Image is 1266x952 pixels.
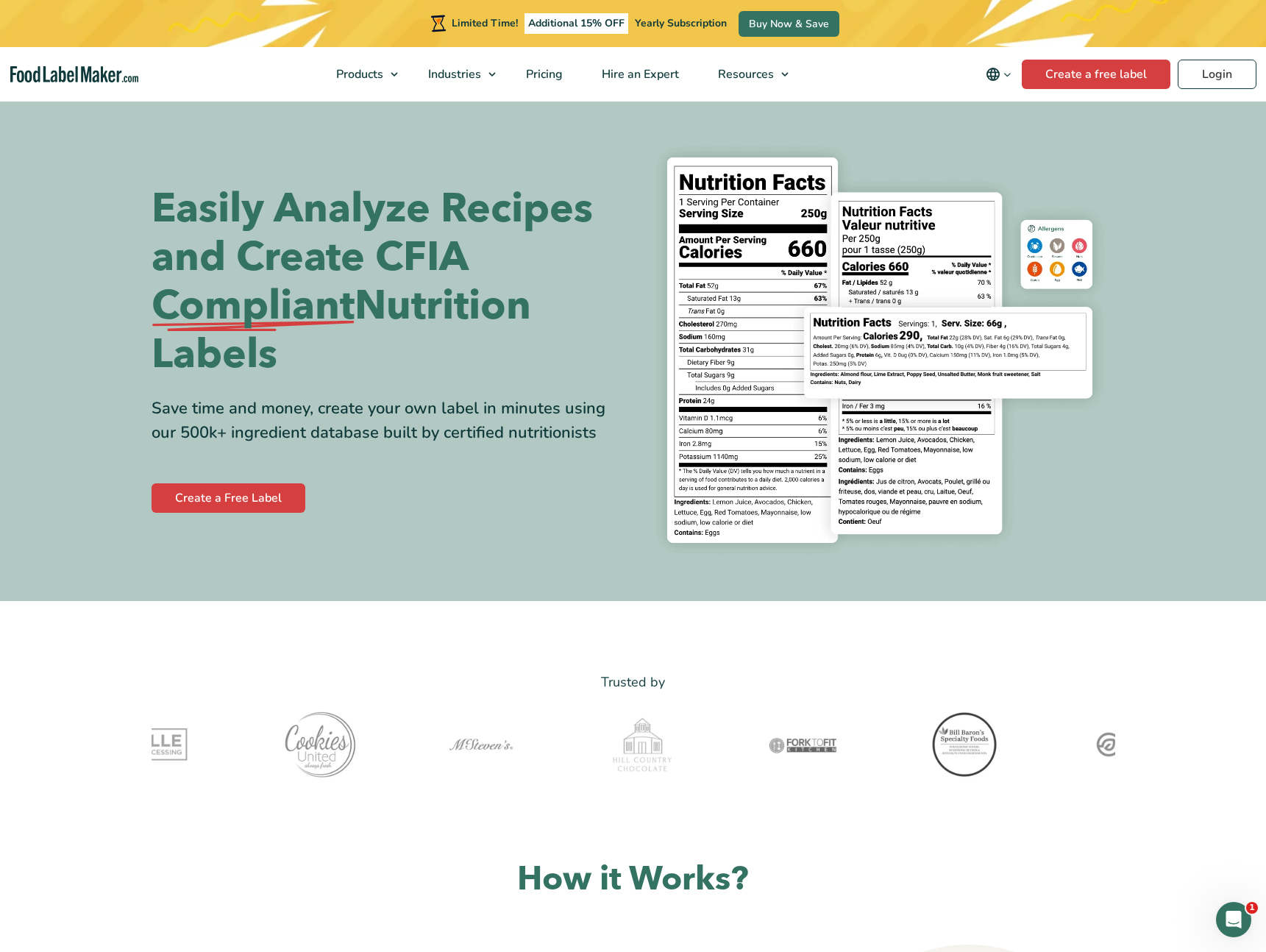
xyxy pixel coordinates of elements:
[975,60,1022,89] button: Change language
[332,66,385,82] span: Products
[10,66,138,83] a: Food Label Maker homepage
[699,47,796,102] a: Resources
[1216,902,1251,937] iframe: Intercom live chat
[1178,60,1256,89] a: Login
[583,47,695,102] a: Hire an Expert
[152,397,622,445] div: Save time and money, create your own label in minutes using our 500k+ ingredient database built b...
[152,672,1115,693] p: Trusted by
[1022,60,1170,89] a: Create a free label
[1246,902,1258,914] span: 1
[317,47,405,102] a: Products
[524,13,628,34] span: Additional 15% OFF
[714,66,775,82] span: Resources
[152,282,355,330] span: Compliant
[152,483,305,513] a: Create a Free Label
[424,66,483,82] span: Industries
[597,66,680,82] span: Hire an Expert
[635,16,727,30] span: Yearly Subscription
[152,185,622,379] h1: Easily Analyze Recipes and Create CFIA Nutrition Labels
[152,858,1115,901] h2: How it Works?
[739,11,839,37] a: Buy Now & Save
[507,47,579,102] a: Pricing
[409,47,503,102] a: Industries
[452,16,518,30] span: Limited Time!
[522,66,564,82] span: Pricing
